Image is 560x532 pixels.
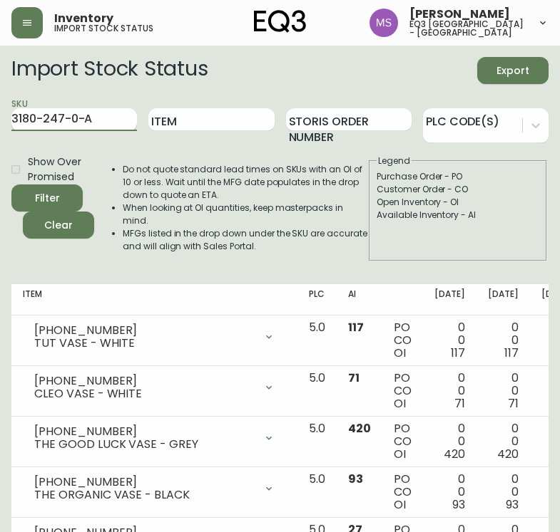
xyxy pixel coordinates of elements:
div: PO CO [394,422,412,461]
div: Open Inventory - OI [377,196,539,209]
span: OI [394,496,406,513]
span: 117 [348,319,364,335]
span: 117 [451,345,465,361]
div: 0 0 [434,321,465,360]
div: 0 0 [434,372,465,410]
span: Clear [34,217,83,234]
h2: Import Stock Status [11,57,208,84]
div: TUT VASE - WHITE [34,337,255,350]
li: When looking at OI quantities, keep masterpacks in mind. [123,202,367,227]
div: PO CO [394,321,412,360]
div: THE ORGANIC VASE - BLACK [34,489,255,501]
span: OI [394,446,406,462]
div: [PHONE_NUMBER] [34,425,255,438]
button: Clear [23,212,94,239]
div: THE GOOD LUCK VASE - GREY [34,438,255,451]
div: [PHONE_NUMBER]CLEO VASE - WHITE [23,372,286,403]
div: CLEO VASE - WHITE [34,387,255,400]
th: [DATE] [477,284,530,315]
div: PO CO [394,473,412,511]
div: [PHONE_NUMBER]TUT VASE - WHITE [23,321,286,353]
div: Filter [35,189,60,207]
div: 0 0 [488,473,519,511]
th: AI [337,284,382,315]
h5: eq3 [GEOGRAPHIC_DATA] - [GEOGRAPHIC_DATA] [409,20,526,37]
div: 0 0 [488,422,519,461]
td: 5.0 [297,417,337,467]
img: 1b6e43211f6f3cc0b0729c9049b8e7af [370,9,398,37]
span: Inventory [54,13,113,24]
div: 0 0 [434,422,465,461]
div: [PHONE_NUMBER] [34,476,255,489]
div: 0 0 [488,321,519,360]
li: Do not quote standard lead times on SKUs with an OI of 10 or less. Wait until the MFG date popula... [123,163,367,202]
img: logo [254,10,307,33]
th: [DATE] [423,284,477,315]
span: Show Over Promised [28,155,83,184]
div: [PHONE_NUMBER] [34,375,255,387]
div: [PHONE_NUMBER]THE ORGANIC VASE - BLACK [23,473,286,504]
td: 5.0 [297,366,337,417]
span: 71 [348,370,360,386]
span: Export [489,62,537,80]
th: PLC [297,284,337,315]
span: 71 [508,395,519,412]
legend: Legend [377,155,412,167]
div: 0 0 [434,473,465,511]
h5: import stock status [54,24,153,33]
span: 117 [504,345,519,361]
li: MFGs listed in the drop down under the SKU are accurate and will align with Sales Portal. [123,227,367,253]
span: OI [394,345,406,361]
span: 420 [348,420,371,437]
div: Purchase Order - PO [377,170,539,183]
div: Customer Order - CO [377,183,539,196]
span: 71 [454,395,465,412]
div: 0 0 [488,372,519,410]
td: 5.0 [297,315,337,366]
span: 93 [506,496,519,513]
span: 420 [497,446,519,462]
span: 420 [444,446,465,462]
button: Filter [11,184,83,212]
span: 93 [348,471,363,487]
div: PO CO [394,372,412,410]
span: OI [394,395,406,412]
div: Available Inventory - AI [377,209,539,221]
th: Item [11,284,297,315]
span: [PERSON_NAME] [409,9,510,20]
button: Export [477,57,549,84]
td: 5.0 [297,467,337,518]
div: [PHONE_NUMBER] [34,324,255,337]
span: 93 [452,496,465,513]
div: [PHONE_NUMBER]THE GOOD LUCK VASE - GREY [23,422,286,454]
